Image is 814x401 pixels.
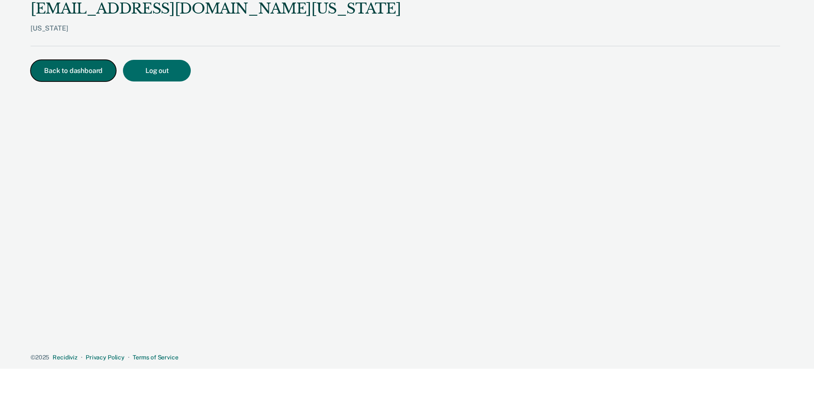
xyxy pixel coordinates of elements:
a: Recidiviz [53,354,78,361]
button: Back to dashboard [31,60,116,81]
div: · · [31,354,780,361]
a: Privacy Policy [86,354,125,361]
button: Log out [123,60,191,81]
a: Terms of Service [133,354,178,361]
a: Back to dashboard [31,67,123,74]
span: © 2025 [31,354,49,361]
div: [US_STATE] [31,24,401,46]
